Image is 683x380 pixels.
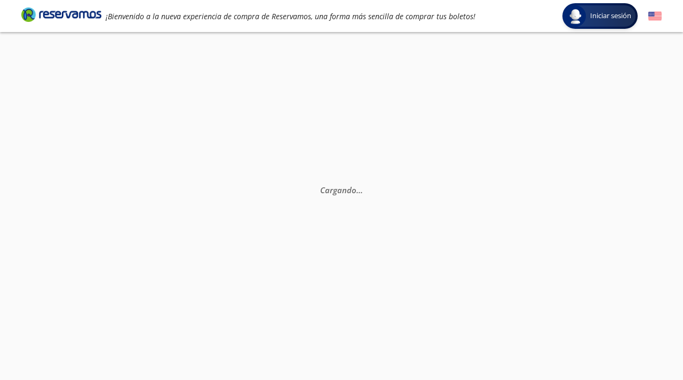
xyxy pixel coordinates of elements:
span: . [356,185,359,195]
i: Brand Logo [21,6,101,22]
em: Cargando [320,185,363,195]
span: . [361,185,363,195]
em: ¡Bienvenido a la nueva experiencia de compra de Reservamos, una forma más sencilla de comprar tus... [106,11,475,21]
a: Brand Logo [21,6,101,26]
button: English [648,10,662,23]
span: Iniciar sesión [586,11,636,21]
span: . [359,185,361,195]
